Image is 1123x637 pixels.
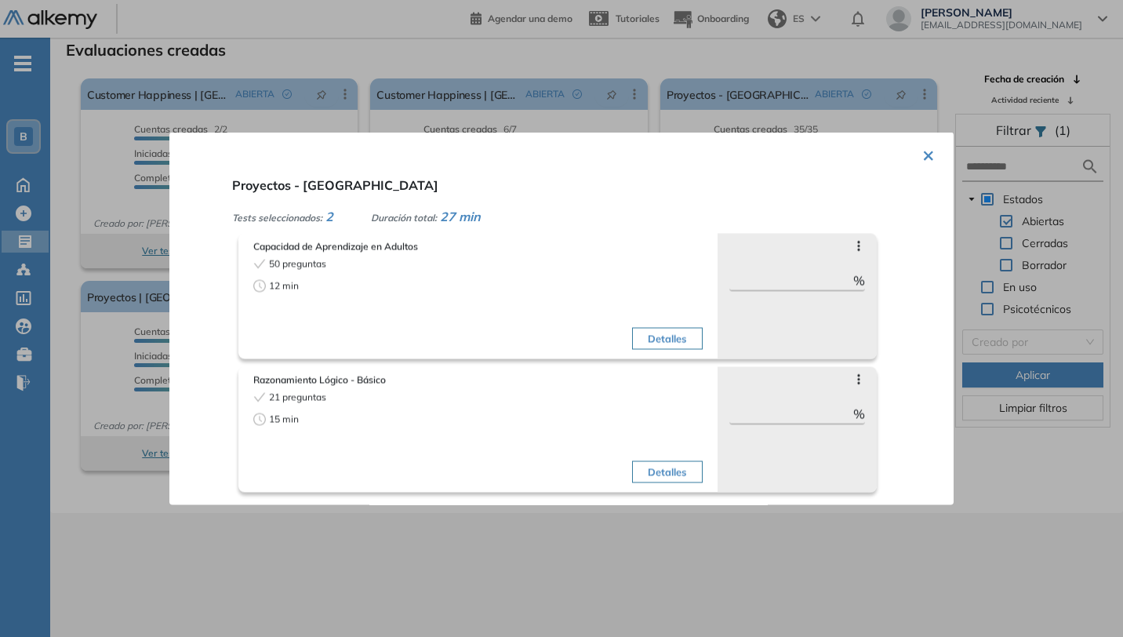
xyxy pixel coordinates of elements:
[253,373,703,388] span: Razonamiento Lógico - Básico
[253,258,266,271] span: check
[269,391,326,405] span: 21 preguntas
[853,405,865,424] span: %
[325,209,333,224] span: 2
[371,212,437,224] span: Duración total:
[269,257,326,271] span: 50 preguntas
[253,413,266,426] span: clock-circle
[253,391,266,404] span: check
[853,271,865,290] span: %
[253,280,266,293] span: clock-circle
[440,209,481,224] span: 27 min
[632,328,702,350] button: Detalles
[232,212,322,224] span: Tests seleccionados:
[922,139,935,169] button: ×
[232,177,438,193] span: Proyectos - [GEOGRAPHIC_DATA]
[269,413,299,427] span: 15 min
[253,240,703,254] span: Capacidad de Aprendizaje en Adultos
[632,461,702,483] button: Detalles
[269,279,299,293] span: 12 min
